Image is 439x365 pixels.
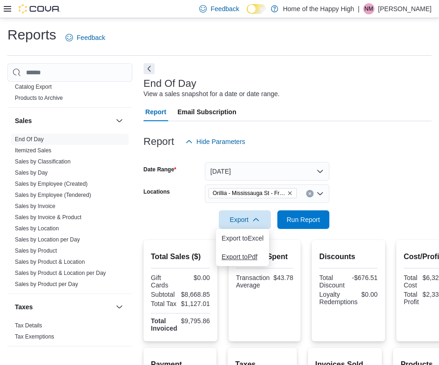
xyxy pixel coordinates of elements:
span: Export to Excel [222,235,263,242]
a: Sales by Classification [15,158,71,165]
span: Tax Exemptions [15,333,54,340]
span: Orillia - Mississauga St - Friendly Stranger [209,188,297,198]
span: Feedback [77,33,105,42]
p: Home of the Happy High [283,3,354,14]
h3: Taxes [15,302,33,312]
a: Sales by Location per Day [15,236,80,243]
h2: Discounts [319,251,378,262]
p: [PERSON_NAME] [378,3,432,14]
div: Gift Cards [151,274,179,289]
span: Report [145,103,166,121]
a: Sales by Day [15,169,48,176]
a: Sales by Product & Location per Day [15,270,106,276]
p: | [358,3,360,14]
a: Sales by Invoice [15,203,55,209]
input: Dark Mode [247,4,266,14]
span: NM [365,3,373,14]
button: Hide Parameters [182,132,249,151]
button: Sales [15,116,112,125]
span: Sales by Product & Location per Day [15,269,106,277]
label: Locations [144,188,170,196]
button: Run Report [277,210,329,229]
button: Taxes [114,301,125,313]
div: $43.78 [274,274,294,281]
div: $9,795.86 [181,317,210,325]
span: Feedback [210,4,239,13]
h3: Sales [15,116,32,125]
button: Export toPdf [216,248,269,266]
button: [DATE] [205,162,329,181]
div: -$676.51 [350,274,378,281]
span: Catalog Export [15,83,52,91]
span: Sales by Employee (Created) [15,180,88,188]
span: Sales by Day [15,169,48,176]
div: Loyalty Redemptions [319,291,358,306]
button: Export toExcel [216,229,269,248]
a: Sales by Invoice & Product [15,214,81,221]
button: Remove Orillia - Mississauga St - Friendly Stranger from selection in this group [287,190,293,196]
div: $0.00 [361,291,378,298]
label: Date Range [144,166,177,173]
button: Open list of options [316,190,324,197]
span: Products to Archive [15,94,63,102]
a: Tax Details [15,322,42,329]
span: Orillia - Mississauga St - Friendly Stranger [213,189,285,198]
div: $0.00 [182,274,210,281]
a: End Of Day [15,136,44,143]
img: Cova [19,4,60,13]
strong: Total Invoiced [151,317,177,332]
a: Sales by Employee (Tendered) [15,192,91,198]
button: Export [219,210,271,229]
button: Next [144,63,155,74]
div: Subtotal [151,291,177,298]
span: Sales by Employee (Tendered) [15,191,91,199]
div: Nicholas Mason [363,3,374,14]
button: Sales [114,115,125,126]
a: Catalog Export [15,84,52,90]
span: Export to Pdf [222,253,263,261]
a: Sales by Product [15,248,57,254]
a: Sales by Employee (Created) [15,181,88,187]
span: Run Report [287,215,320,224]
div: Taxes [7,320,132,346]
div: Total Profit [404,291,419,306]
a: Feedback [62,28,109,47]
span: Sales by Product [15,247,57,254]
span: Export [224,210,265,229]
a: Sales by Product per Day [15,281,78,287]
div: $8,668.85 [181,291,210,298]
a: Sales by Location [15,225,59,232]
div: Total Tax [151,300,177,307]
a: Itemized Sales [15,147,52,154]
span: Hide Parameters [197,137,245,146]
div: View a sales snapshot for a date or date range. [144,89,280,99]
span: Email Subscription [177,103,236,121]
div: $1,127.01 [181,300,210,307]
button: Clear input [306,190,314,197]
span: Sales by Product & Location [15,258,85,266]
h3: Report [144,136,174,147]
div: Sales [7,134,132,293]
h2: Total Sales ($) [151,251,210,262]
div: Transaction Average [236,274,270,289]
button: Taxes [15,302,112,312]
div: Products [7,81,132,107]
a: Sales by Product & Location [15,259,85,265]
div: Total Cost [404,274,419,289]
div: Total Discount [319,274,347,289]
h3: End Of Day [144,78,197,89]
a: Products to Archive [15,95,63,101]
h1: Reports [7,26,56,44]
a: Tax Exemptions [15,333,54,340]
